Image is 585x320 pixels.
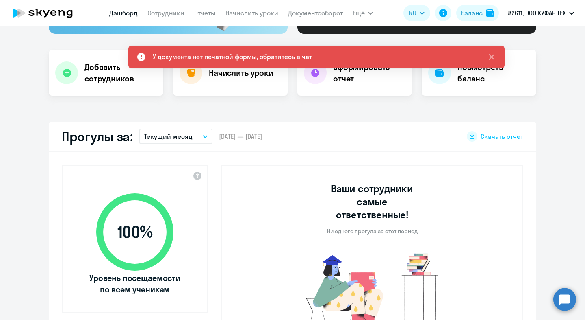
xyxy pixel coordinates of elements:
div: Баланс [461,8,483,18]
a: Начислить уроки [225,9,278,17]
h4: Добавить сотрудников [84,61,157,84]
button: #2611, ООО КУФАР ТЕХ [504,3,578,23]
span: RU [409,8,416,18]
img: balance [486,9,494,17]
h4: Посмотреть баланс [457,61,530,84]
p: Ни одного прогула за этот период [327,228,418,235]
a: Отчеты [194,9,216,17]
h4: Начислить уроки [209,67,273,79]
span: 100 % [88,222,182,242]
span: [DATE] — [DATE] [219,132,262,141]
a: Документооборот [288,9,343,17]
button: Ещё [353,5,373,21]
h3: Ваши сотрудники самые ответственные! [320,182,425,221]
div: У документа нет печатной формы, обратитесь в чат [153,52,312,61]
button: Балансbalance [456,5,499,21]
p: Текущий месяц [144,132,193,141]
h4: Сформировать отчет [333,61,405,84]
a: Сотрудники [147,9,184,17]
p: #2611, ООО КУФАР ТЕХ [508,8,566,18]
button: RU [403,5,430,21]
h2: Прогулы за: [62,128,133,145]
span: Уровень посещаемости по всем ученикам [88,272,182,295]
button: Текущий месяц [139,129,212,144]
a: Дашборд [109,9,138,17]
span: Ещё [353,8,365,18]
span: Скачать отчет [481,132,523,141]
